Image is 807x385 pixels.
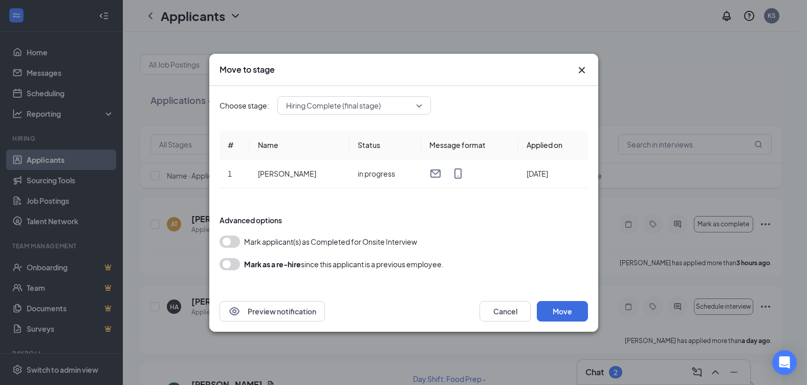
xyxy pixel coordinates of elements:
svg: MobileSms [452,167,464,180]
button: Close [576,64,588,76]
h3: Move to stage [220,64,275,75]
span: 1 [228,169,232,178]
th: # [220,131,250,159]
th: Message format [421,131,518,159]
th: Name [249,131,349,159]
div: since this applicant is a previous employee. [244,258,444,270]
svg: Eye [228,305,241,317]
th: Applied on [518,131,587,159]
span: Choose stage: [220,100,269,111]
td: in progress [349,159,421,188]
button: Move [537,301,588,322]
div: Advanced options [220,215,588,225]
th: Status [349,131,421,159]
td: [PERSON_NAME] [249,159,349,188]
span: Mark applicant(s) as Completed for Onsite Interview [244,236,417,248]
b: Mark as a re-hire [244,260,301,269]
svg: Email [429,167,442,180]
span: Hiring Complete (final stage) [286,98,381,113]
div: Open Intercom Messenger [772,350,797,375]
button: Cancel [479,301,531,322]
button: EyePreview notification [220,301,325,322]
td: [DATE] [518,159,587,188]
svg: Cross [576,64,588,76]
